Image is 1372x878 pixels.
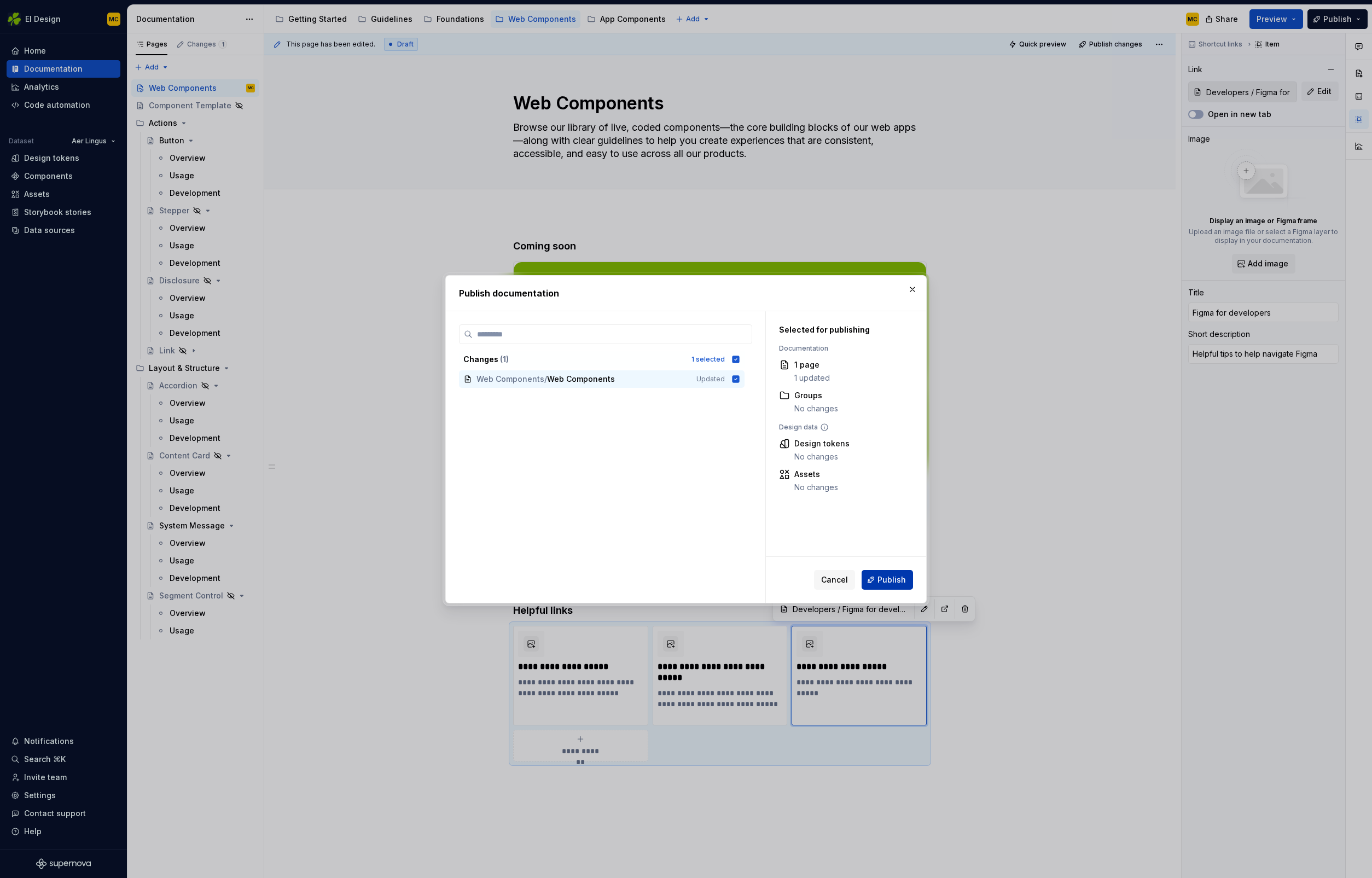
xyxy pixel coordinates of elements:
div: Selected for publishing [779,324,908,335]
div: No changes [794,482,838,493]
span: Web Components [547,374,615,385]
div: Groups [794,390,838,401]
div: Documentation [779,344,908,353]
span: Publish [877,574,906,585]
div: Changes [463,354,685,365]
h2: Publish documentation [459,287,913,300]
span: Updated [696,375,725,383]
span: Cancel [821,574,848,585]
span: ( 1 ) [500,354,509,364]
div: 1 updated [794,373,830,383]
span: Web Components [476,374,544,385]
div: No changes [794,403,838,414]
div: 1 selected [691,355,725,364]
div: 1 page [794,359,830,370]
button: Publish [862,570,913,590]
div: Design tokens [794,438,850,449]
div: Assets [794,469,838,480]
button: Cancel [814,570,855,590]
span: / [544,374,547,385]
div: Design data [779,423,908,432]
div: No changes [794,451,850,462]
